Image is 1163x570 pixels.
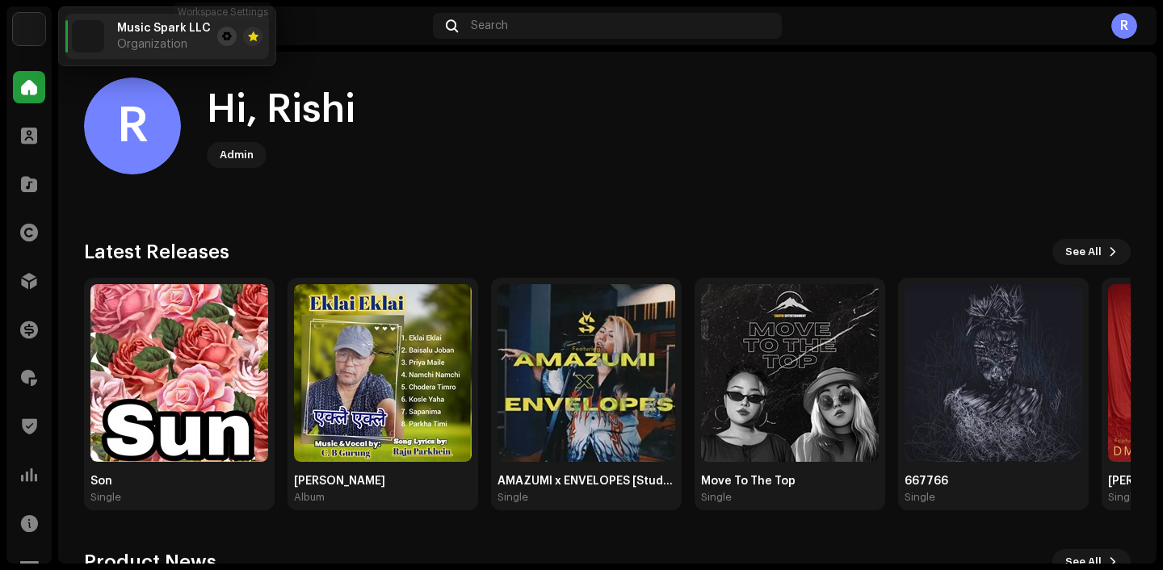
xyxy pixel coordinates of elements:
[84,78,181,174] div: R
[220,145,254,165] div: Admin
[905,491,935,504] div: Single
[471,19,508,32] span: Search
[117,38,187,51] span: Organization
[1052,239,1131,265] button: See All
[1111,13,1137,39] div: R
[701,475,879,488] div: Move To The Top
[90,491,121,504] div: Single
[207,84,355,136] div: Hi, Rishi
[498,284,675,462] img: 76c6803a-3ab4-4a60-8e55-7cc5fb6aba9c
[701,491,732,504] div: Single
[90,475,268,488] div: Son
[701,284,879,462] img: ee57ced0-4f3b-48e3-84c2-0d5961256ede
[498,491,528,504] div: Single
[498,475,675,488] div: AMAZUMI x ENVELOPES [Studio 5150 Live Session]
[294,475,472,488] div: [PERSON_NAME]
[294,491,325,504] div: Album
[90,284,268,462] img: 2ad2e464-3749-4f41-b18e-366889bc73db
[72,20,104,52] img: bc4c4277-71b2-49c5-abdf-ca4e9d31f9c1
[905,475,1082,488] div: 667766
[1065,236,1102,268] span: See All
[84,239,229,265] h3: Latest Releases
[13,13,45,45] img: bc4c4277-71b2-49c5-abdf-ca4e9d31f9c1
[117,22,211,35] span: Music Spark LLC
[294,284,472,462] img: de7495d1-d0aa-4d1e-88ef-df83e8bd4578
[905,284,1082,462] img: e4a187ae-5861-4b6f-97be-4d2b39625457
[1108,491,1139,504] div: Single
